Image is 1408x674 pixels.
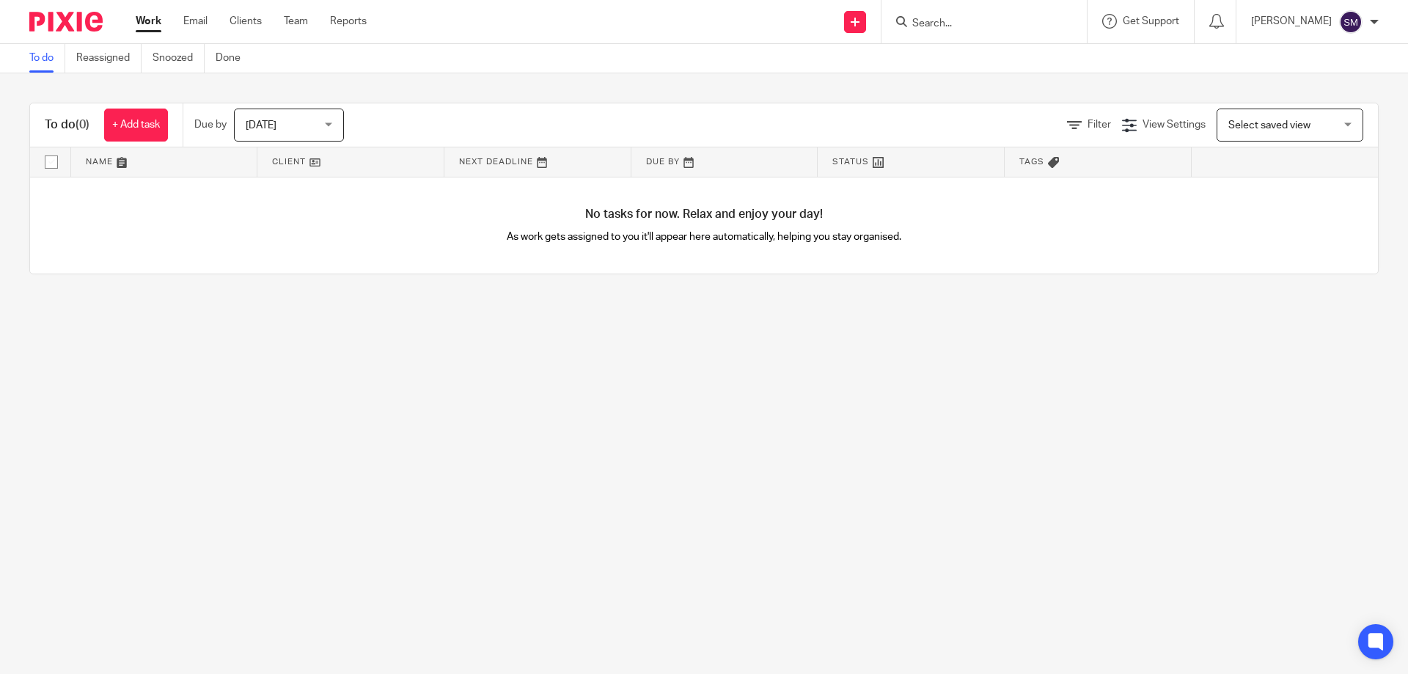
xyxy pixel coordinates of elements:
[1228,120,1310,131] span: Select saved view
[216,44,252,73] a: Done
[1088,120,1111,130] span: Filter
[29,12,103,32] img: Pixie
[76,44,142,73] a: Reassigned
[1123,16,1179,26] span: Get Support
[29,44,65,73] a: To do
[284,14,308,29] a: Team
[330,14,367,29] a: Reports
[183,14,208,29] a: Email
[246,120,276,131] span: [DATE]
[1143,120,1206,130] span: View Settings
[136,14,161,29] a: Work
[911,18,1043,31] input: Search
[153,44,205,73] a: Snoozed
[230,14,262,29] a: Clients
[194,117,227,132] p: Due by
[1339,10,1363,34] img: svg%3E
[367,230,1041,244] p: As work gets assigned to you it'll appear here automatically, helping you stay organised.
[1251,14,1332,29] p: [PERSON_NAME]
[76,119,89,131] span: (0)
[45,117,89,133] h1: To do
[104,109,168,142] a: + Add task
[30,207,1378,222] h4: No tasks for now. Relax and enjoy your day!
[1019,158,1044,166] span: Tags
